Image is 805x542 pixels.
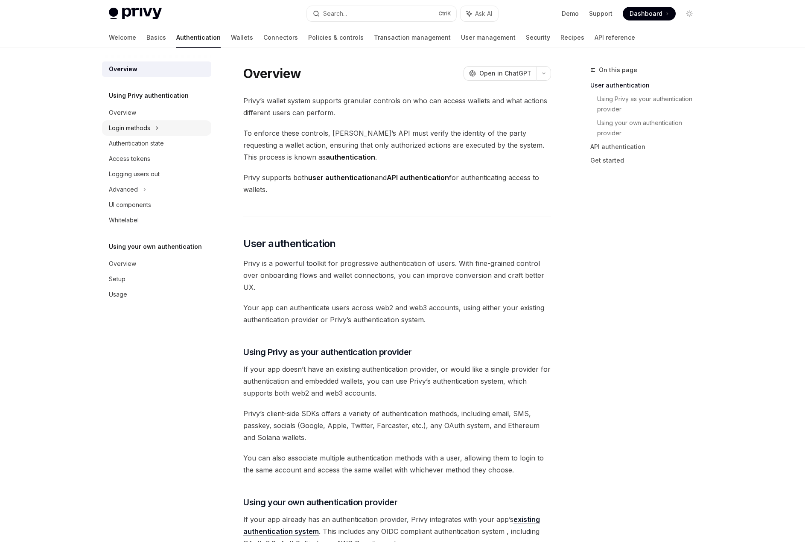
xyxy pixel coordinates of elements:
[109,90,189,101] h5: Using Privy authentication
[102,213,211,228] a: Whitelabel
[597,116,703,140] a: Using your own authentication provider
[109,242,202,252] h5: Using your own authentication
[102,136,211,151] a: Authentication state
[526,27,550,48] a: Security
[243,452,551,476] span: You can also associate multiple authentication methods with a user, allowing them to login to the...
[562,9,579,18] a: Demo
[102,256,211,271] a: Overview
[243,127,551,163] span: To enforce these controls, [PERSON_NAME]’s API must verify the identity of the party requesting a...
[102,287,211,302] a: Usage
[109,274,125,284] div: Setup
[243,496,397,508] span: Using your own authentication provider
[243,172,551,195] span: Privy supports both and for authenticating access to wallets.
[102,271,211,287] a: Setup
[308,27,364,48] a: Policies & controls
[109,169,160,179] div: Logging users out
[243,257,551,293] span: Privy is a powerful toolkit for progressive authentication of users. With fine-grained control ov...
[438,10,451,17] span: Ctrl K
[479,69,531,78] span: Open in ChatGPT
[109,27,136,48] a: Welcome
[243,237,336,251] span: User authentication
[599,65,637,75] span: On this page
[109,215,139,225] div: Whitelabel
[630,9,662,18] span: Dashboard
[243,66,301,81] h1: Overview
[307,6,456,21] button: Search...CtrlK
[109,259,136,269] div: Overview
[461,27,516,48] a: User management
[475,9,492,18] span: Ask AI
[243,408,551,443] span: Privy’s client-side SDKs offers a variety of authentication methods, including email, SMS, passke...
[461,6,498,21] button: Ask AI
[308,173,375,182] strong: user authentication
[243,302,551,326] span: Your app can authenticate users across web2 and web3 accounts, using either your existing authent...
[109,108,136,118] div: Overview
[590,154,703,167] a: Get started
[109,289,127,300] div: Usage
[146,27,166,48] a: Basics
[590,140,703,154] a: API authentication
[109,184,138,195] div: Advanced
[109,64,137,74] div: Overview
[109,154,150,164] div: Access tokens
[682,7,696,20] button: Toggle dark mode
[243,95,551,119] span: Privy’s wallet system supports granular controls on who can access wallets and what actions diffe...
[263,27,298,48] a: Connectors
[109,200,151,210] div: UI components
[595,27,635,48] a: API reference
[102,151,211,166] a: Access tokens
[464,66,537,81] button: Open in ChatGPT
[326,153,375,161] strong: authentication
[597,92,703,116] a: Using Privy as your authentication provider
[176,27,221,48] a: Authentication
[231,27,253,48] a: Wallets
[590,79,703,92] a: User authentication
[243,346,412,358] span: Using Privy as your authentication provider
[387,173,449,182] strong: API authentication
[102,61,211,77] a: Overview
[102,166,211,182] a: Logging users out
[374,27,451,48] a: Transaction management
[102,105,211,120] a: Overview
[243,363,551,399] span: If your app doesn’t have an existing authentication provider, or would like a single provider for...
[109,138,164,149] div: Authentication state
[102,197,211,213] a: UI components
[109,8,162,20] img: light logo
[589,9,612,18] a: Support
[623,7,676,20] a: Dashboard
[560,27,584,48] a: Recipes
[109,123,150,133] div: Login methods
[323,9,347,19] div: Search...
